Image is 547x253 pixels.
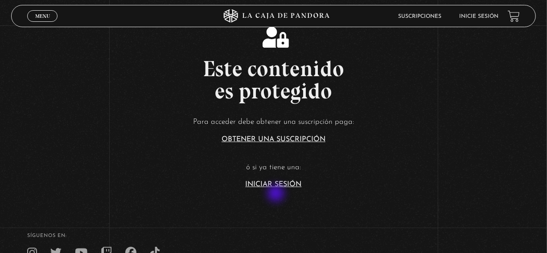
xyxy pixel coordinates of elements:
[222,136,325,143] a: Obtener una suscripción
[246,181,302,188] a: Iniciar Sesión
[508,10,520,22] a: View your shopping cart
[399,14,442,19] a: Suscripciones
[35,13,50,19] span: Menu
[460,14,499,19] a: Inicie sesión
[32,21,53,27] span: Cerrar
[27,233,519,238] h4: SÍguenos en:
